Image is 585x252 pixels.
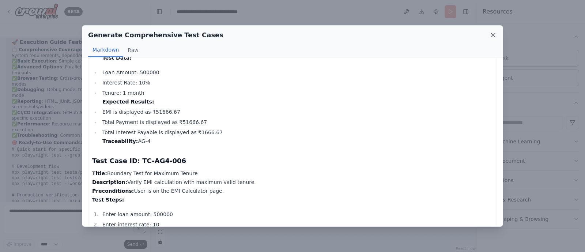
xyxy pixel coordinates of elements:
li: Total Payment is displayed as ₹51666.67 [100,118,493,127]
li: EMI is displayed as ₹51666.67 [100,108,493,116]
li: Enter interest rate: 10 [100,220,493,229]
li: Tenure: 1 month [100,89,493,106]
li: Interest Rate: 10% [100,78,493,87]
button: Markdown [88,43,123,57]
li: Enter loan amount: 500000 [100,210,493,219]
li: Loan Amount: 500000 [100,68,493,77]
strong: Test Steps: [92,197,124,203]
strong: Test Data: [102,55,132,61]
strong: Expected Results: [102,99,154,105]
h2: Generate Comprehensive Test Cases [88,30,223,40]
button: Raw [123,43,143,57]
li: Total Interest Payable is displayed as ₹1666.67 AG-4 [100,128,493,146]
strong: Preconditions: [92,188,134,194]
strong: Title: [92,170,107,176]
h3: Test Case ID: TC-AG4-006 [92,156,493,166]
strong: Traceability: [102,138,138,144]
strong: Description: [92,179,127,185]
p: Boundary Test for Maximum Tenure Verify EMI calculation with maximum valid tenure. User is on the... [92,169,493,204]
